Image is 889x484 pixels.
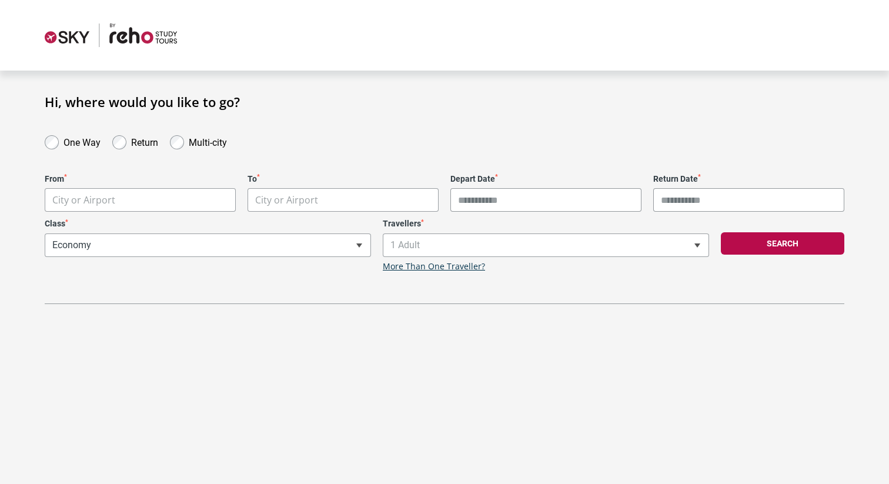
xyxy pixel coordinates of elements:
span: City or Airport [248,189,438,212]
span: 1 Adult [383,233,709,257]
span: 1 Adult [383,234,708,256]
label: Travellers [383,219,709,229]
label: Depart Date [450,174,641,184]
span: Economy [45,234,370,256]
label: Multi-city [189,134,227,148]
a: More Than One Traveller? [383,262,485,272]
span: City or Airport [52,193,115,206]
label: Return Date [653,174,844,184]
label: To [248,174,439,184]
span: Economy [45,233,371,257]
span: City or Airport [255,193,318,206]
label: From [45,174,236,184]
h1: Hi, where would you like to go? [45,94,844,109]
label: Return [131,134,158,148]
span: City or Airport [45,189,235,212]
label: One Way [63,134,101,148]
span: City or Airport [248,188,439,212]
label: Class [45,219,371,229]
span: City or Airport [45,188,236,212]
button: Search [721,232,844,255]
